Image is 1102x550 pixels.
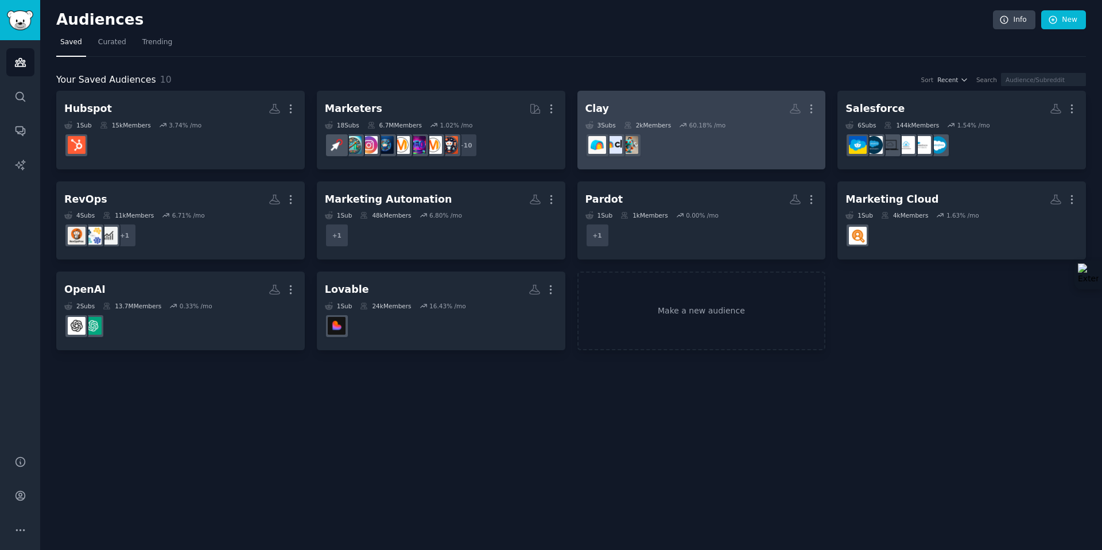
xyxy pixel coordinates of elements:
[103,211,154,219] div: 11k Members
[360,136,378,154] img: InstagramMarketing
[408,136,426,154] img: SEO
[344,136,362,154] img: Affiliatemarketing
[921,76,934,84] div: Sort
[849,136,867,154] img: salesforce
[56,91,305,169] a: Hubspot1Sub15kMembers3.74% /mohubspot
[849,227,867,245] img: marketingcloud
[689,121,726,129] div: 60.18 % /mo
[424,136,442,154] img: marketing
[112,223,137,247] div: + 1
[172,211,205,219] div: 6.71 % /mo
[1078,264,1099,286] img: Extension Icon
[881,136,899,154] img: SalesforceCareers
[94,33,130,57] a: Curated
[686,211,719,219] div: 0.00 % /mo
[993,10,1035,30] a: Info
[325,211,352,219] div: 1 Sub
[440,136,458,154] img: socialmedia
[325,282,369,297] div: Lovable
[585,121,616,129] div: 3 Sub s
[392,136,410,154] img: DigitalMarketing
[937,76,958,84] span: Recent
[577,181,826,260] a: Pardot1Sub1kMembers0.00% /mo+1
[440,121,473,129] div: 1.02 % /mo
[84,317,102,335] img: ChatGPT
[180,302,212,310] div: 0.33 % /mo
[845,121,876,129] div: 6 Sub s
[360,211,411,219] div: 48k Members
[325,121,359,129] div: 18 Sub s
[429,302,466,310] div: 16.43 % /mo
[56,73,156,87] span: Your Saved Audiences
[376,136,394,154] img: digital_marketing
[68,317,86,335] img: OpenAI
[64,282,106,297] div: OpenAI
[577,91,826,169] a: Clay3Subs2kMembers60.18% /mogtmengineeringClayGTMEClayMakers
[620,211,668,219] div: 1k Members
[317,181,565,260] a: Marketing Automation1Sub48kMembers6.80% /mo+1
[865,136,883,154] img: SalesforceDeveloper
[64,102,112,116] div: Hubspot
[100,227,118,245] img: marketingops
[453,133,478,157] div: + 10
[367,121,422,129] div: 6.7M Members
[64,121,92,129] div: 1 Sub
[325,102,382,116] div: Marketers
[897,136,915,154] img: salesforceadmin
[585,192,623,207] div: Pardot
[360,302,411,310] div: 24k Members
[56,181,305,260] a: RevOps4Subs11kMembers6.71% /mo+1marketingopsSalesOperationsrevopspros
[845,211,873,219] div: 1 Sub
[946,211,979,219] div: 1.63 % /mo
[837,91,1086,169] a: Salesforce6Subs144kMembers1.54% /moSalesforceCertifiedSalesforce_ArchitectssalesforceadminSalesfo...
[884,121,939,129] div: 144k Members
[585,102,610,116] div: Clay
[64,192,107,207] div: RevOps
[64,302,95,310] div: 2 Sub s
[103,302,161,310] div: 13.7M Members
[913,136,931,154] img: Salesforce_Architects
[56,272,305,350] a: OpenAI2Subs13.7MMembers0.33% /moChatGPTOpenAI
[624,121,671,129] div: 2k Members
[56,11,993,29] h2: Audiences
[138,33,176,57] a: Trending
[68,227,86,245] img: revopspros
[60,37,82,48] span: Saved
[160,74,172,85] span: 10
[98,37,126,48] span: Curated
[1041,10,1086,30] a: New
[84,227,102,245] img: SalesOperations
[937,76,968,84] button: Recent
[317,91,565,169] a: Marketers18Subs6.7MMembers1.02% /mo+10socialmediamarketingSEODigitalMarketingdigital_marketingIns...
[1001,73,1086,86] input: Audience/Subreddit
[845,192,938,207] div: Marketing Cloud
[325,223,349,247] div: + 1
[837,181,1086,260] a: Marketing Cloud1Sub4kMembers1.63% /momarketingcloud
[68,136,86,154] img: hubspot
[585,211,613,219] div: 1 Sub
[604,136,622,154] img: ClayGTME
[64,211,95,219] div: 4 Sub s
[429,211,462,219] div: 6.80 % /mo
[620,136,638,154] img: gtmengineering
[585,223,610,247] div: + 1
[577,272,826,350] a: Make a new audience
[100,121,151,129] div: 15k Members
[56,33,86,57] a: Saved
[169,121,201,129] div: 3.74 % /mo
[328,317,346,335] img: lovable
[317,272,565,350] a: Lovable1Sub24kMembers16.43% /molovable
[881,211,928,219] div: 4k Members
[976,76,997,84] div: Search
[328,136,346,154] img: PPC
[142,37,172,48] span: Trending
[845,102,905,116] div: Salesforce
[588,136,606,154] img: ClayMakers
[957,121,990,129] div: 1.54 % /mo
[325,192,452,207] div: Marketing Automation
[7,10,33,30] img: GummySearch logo
[325,302,352,310] div: 1 Sub
[929,136,947,154] img: SalesforceCertified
